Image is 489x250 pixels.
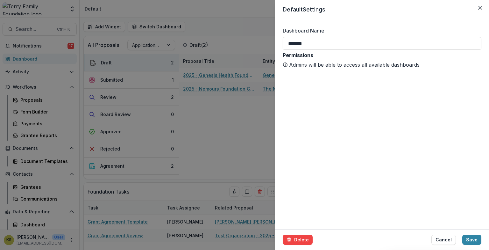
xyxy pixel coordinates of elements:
[283,52,481,58] h2: Permissions
[431,235,456,245] button: Cancel
[289,61,420,69] p: Admins will be able to access all available dashboards
[475,3,485,13] button: Close
[462,235,481,245] button: Save
[283,235,313,245] button: Delete
[283,27,478,34] label: Dashboard Name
